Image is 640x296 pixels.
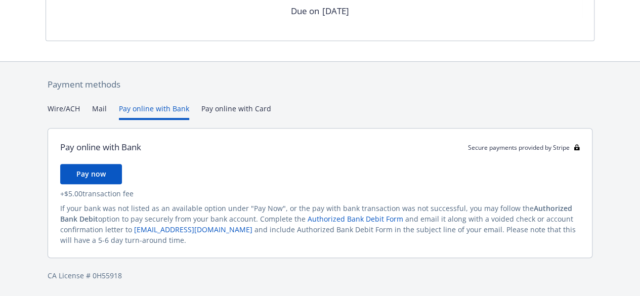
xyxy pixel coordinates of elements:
span: Pay now [76,169,106,179]
button: Wire/ACH [48,103,80,120]
a: [EMAIL_ADDRESS][DOMAIN_NAME] [134,225,252,234]
button: Pay online with Bank [119,103,189,120]
div: CA License # 0H55918 [48,270,592,281]
button: Mail [92,103,107,120]
div: Secure payments provided by Stripe [468,143,580,152]
button: Pay now [60,164,122,184]
span: Authorized Bank Debit [60,203,572,224]
div: + $5.00 transaction fee [60,188,580,199]
div: Due on [291,5,319,18]
div: Pay online with Bank [60,141,141,154]
a: Authorized Bank Debit Form [308,214,403,224]
div: [DATE] [322,5,349,18]
button: Pay online with Card [201,103,271,120]
div: If your bank was not listed as an available option under "Pay Now", or the pay with bank transact... [60,203,580,245]
div: Payment methods [48,78,592,91]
